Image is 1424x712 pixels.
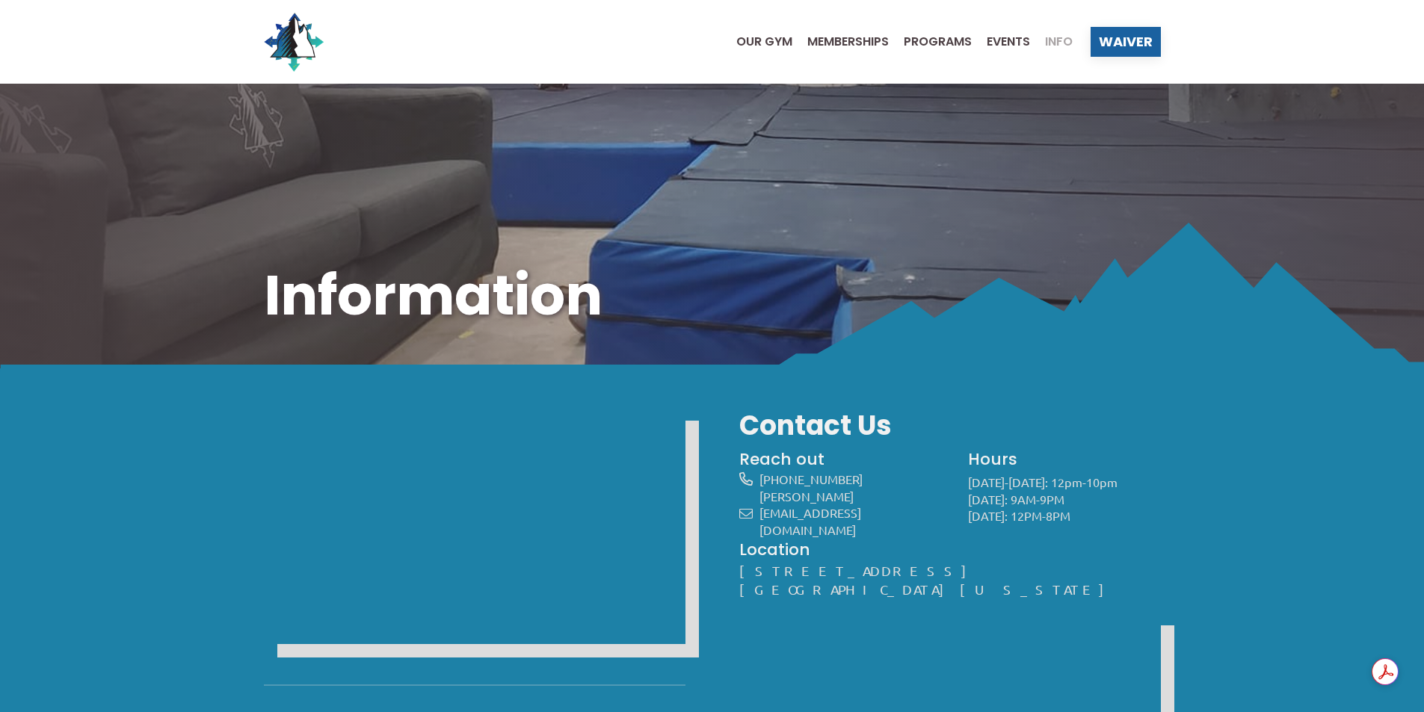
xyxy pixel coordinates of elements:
a: [PHONE_NUMBER] [759,471,863,486]
h4: Reach out [739,448,943,471]
h4: Location [739,539,1161,561]
a: Info [1030,36,1073,48]
a: Programs [889,36,972,48]
a: [STREET_ADDRESS][GEOGRAPHIC_DATA][US_STATE] [739,563,1120,597]
a: Our Gym [721,36,792,48]
span: Info [1045,36,1073,48]
span: Memberships [807,36,889,48]
span: Events [987,36,1030,48]
a: Events [972,36,1030,48]
span: Our Gym [736,36,792,48]
a: Memberships [792,36,889,48]
p: [DATE]-[DATE]: 12pm-10pm [DATE]: 9AM-9PM [DATE]: 12PM-8PM [968,474,1161,524]
h3: Contact Us [739,407,1161,445]
span: Waiver [1099,35,1153,49]
a: Waiver [1091,27,1161,57]
img: North Wall Logo [264,12,324,72]
a: [PERSON_NAME][EMAIL_ADDRESS][DOMAIN_NAME] [759,489,861,537]
h4: Hours [968,448,1161,471]
span: Programs [904,36,972,48]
